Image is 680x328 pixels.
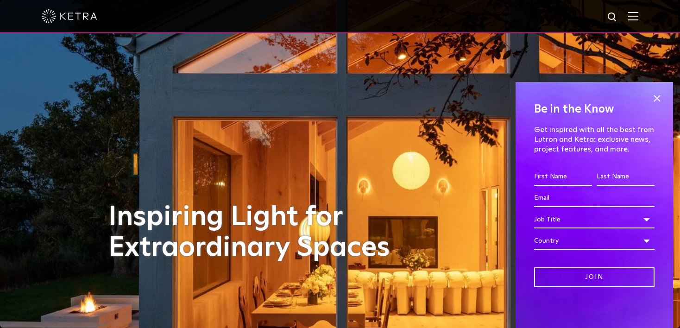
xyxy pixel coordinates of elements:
[607,12,618,23] img: search icon
[108,202,409,263] h1: Inspiring Light for Extraordinary Spaces
[534,267,655,287] input: Join
[42,9,97,23] img: ketra-logo-2019-white
[534,232,655,250] div: Country
[534,101,655,118] h4: Be in the Know
[534,125,655,154] p: Get inspired with all the best from Lutron and Ketra: exclusive news, project features, and more.
[534,189,655,207] input: Email
[628,12,638,20] img: Hamburger%20Nav.svg
[597,168,655,186] input: Last Name
[534,211,655,228] div: Job Title
[534,168,592,186] input: First Name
